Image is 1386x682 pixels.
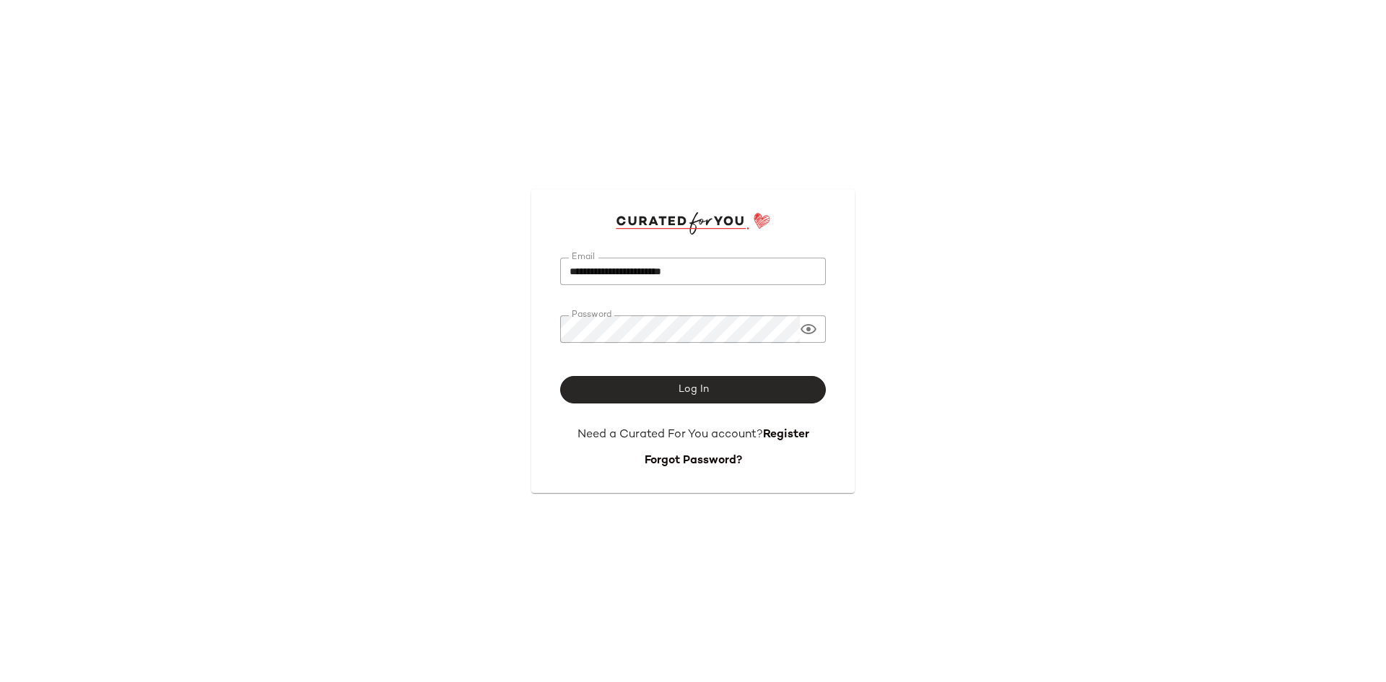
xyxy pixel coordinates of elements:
img: cfy_login_logo.DGdB1djN.svg [616,212,771,234]
span: Need a Curated For You account? [577,429,763,441]
a: Register [763,429,809,441]
a: Forgot Password? [645,455,742,467]
span: Log In [677,384,708,395]
button: Log In [560,376,826,403]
